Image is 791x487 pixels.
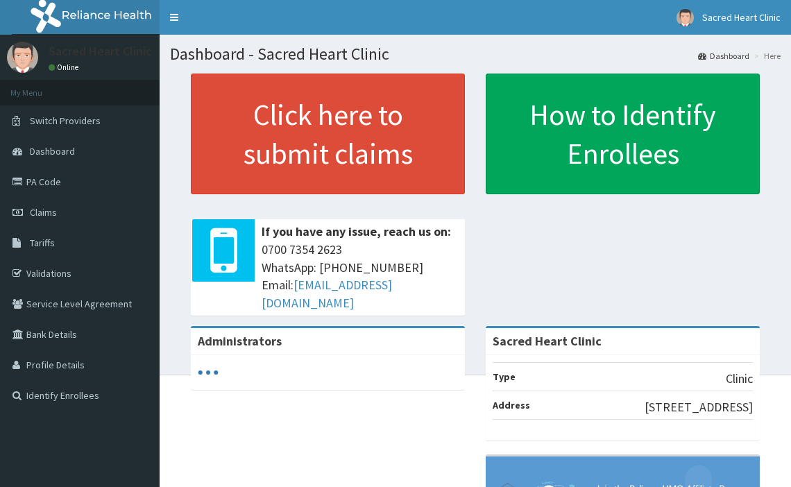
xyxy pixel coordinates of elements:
[751,50,781,62] li: Here
[698,50,749,62] a: Dashboard
[30,206,57,219] span: Claims
[49,62,82,72] a: Online
[170,45,781,63] h1: Dashboard - Sacred Heart Clinic
[493,370,516,383] b: Type
[645,398,753,416] p: [STREET_ADDRESS]
[198,362,219,383] svg: audio-loading
[7,42,38,73] img: User Image
[702,11,781,24] span: Sacred Heart Clinic
[486,74,760,194] a: How to Identify Enrollees
[677,9,694,26] img: User Image
[262,223,451,239] b: If you have any issue, reach us on:
[30,237,55,249] span: Tariffs
[49,45,152,58] p: Sacred Heart Clinic
[262,277,392,311] a: [EMAIL_ADDRESS][DOMAIN_NAME]
[198,333,282,349] b: Administrators
[30,114,101,127] span: Switch Providers
[191,74,465,194] a: Click here to submit claims
[262,241,458,312] span: 0700 7354 2623 WhatsApp: [PHONE_NUMBER] Email:
[493,399,530,411] b: Address
[30,145,75,157] span: Dashboard
[726,370,753,388] p: Clinic
[493,333,602,349] strong: Sacred Heart Clinic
